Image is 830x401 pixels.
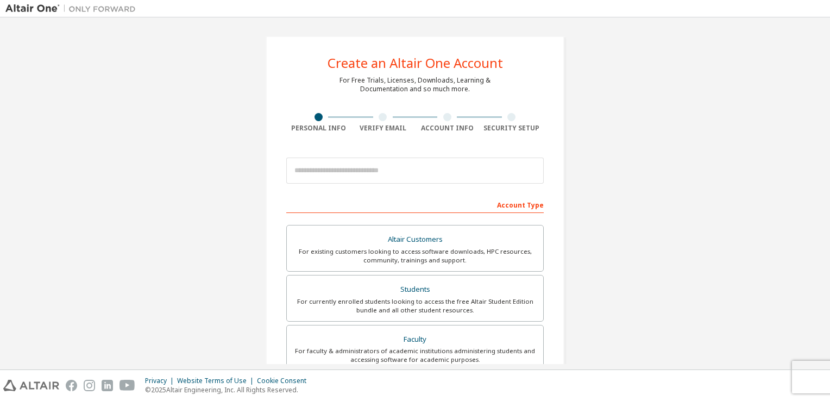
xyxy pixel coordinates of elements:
div: Website Terms of Use [177,377,257,385]
div: Account Info [415,124,480,133]
img: Altair One [5,3,141,14]
div: For Free Trials, Licenses, Downloads, Learning & Documentation and so much more. [339,76,491,93]
div: Altair Customers [293,232,537,247]
div: Cookie Consent [257,377,313,385]
div: For currently enrolled students looking to access the free Altair Student Edition bundle and all ... [293,297,537,315]
div: Privacy [145,377,177,385]
div: Create an Altair One Account [328,57,503,70]
div: Verify Email [351,124,416,133]
div: Students [293,282,537,297]
img: linkedin.svg [102,380,113,391]
div: For existing customers looking to access software downloads, HPC resources, community, trainings ... [293,247,537,265]
div: Security Setup [480,124,544,133]
div: For faculty & administrators of academic institutions administering students and accessing softwa... [293,347,537,364]
div: Personal Info [286,124,351,133]
img: youtube.svg [120,380,135,391]
div: Faculty [293,332,537,347]
p: © 2025 Altair Engineering, Inc. All Rights Reserved. [145,385,313,394]
img: instagram.svg [84,380,95,391]
img: facebook.svg [66,380,77,391]
div: Account Type [286,196,544,213]
img: altair_logo.svg [3,380,59,391]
